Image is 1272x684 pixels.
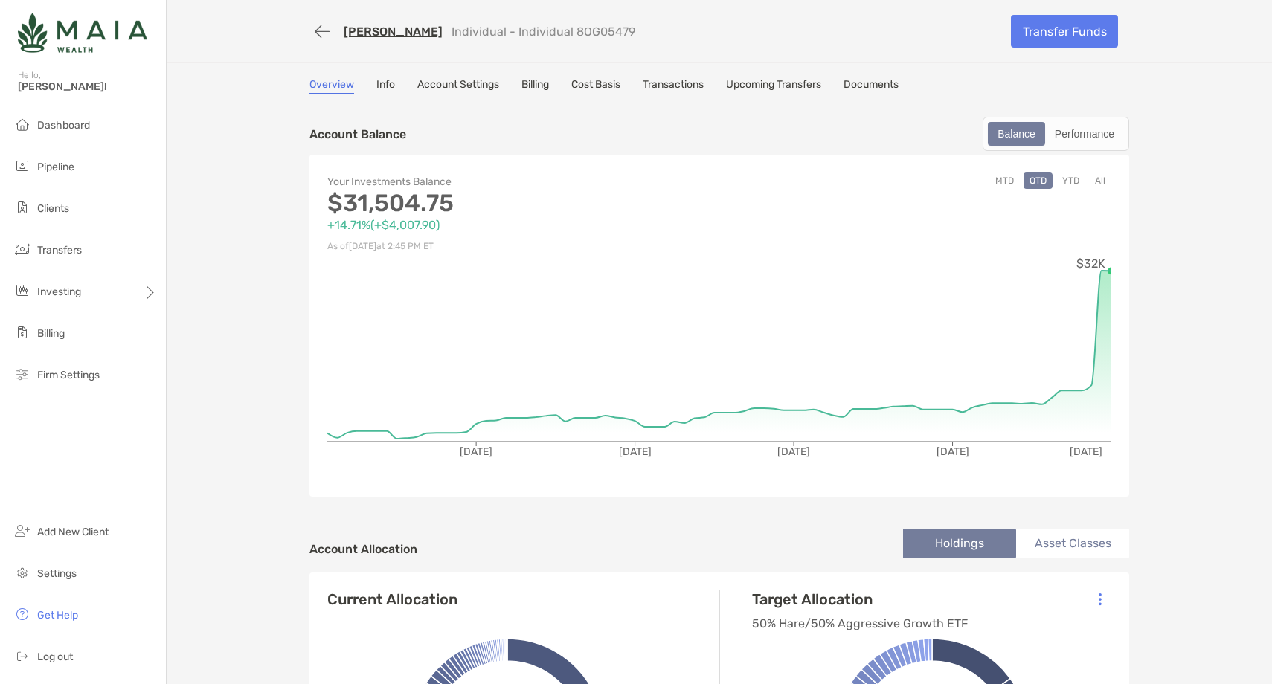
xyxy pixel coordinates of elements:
span: Get Help [37,609,78,622]
span: Firm Settings [37,369,100,381]
tspan: [DATE] [937,445,969,458]
img: billing icon [13,323,31,341]
a: [PERSON_NAME] [344,25,443,39]
span: Investing [37,285,81,298]
p: $31,504.75 [327,194,719,213]
a: Account Settings [417,78,499,94]
p: 50% Hare/50% Aggressive Growth ETF [752,614,968,633]
img: logout icon [13,647,31,665]
img: Zoe Logo [18,6,147,59]
a: Transactions [643,78,704,94]
span: Log out [37,651,73,663]
a: Overview [309,78,354,94]
tspan: [DATE] [1070,445,1102,458]
img: Icon List Menu [1099,593,1102,606]
tspan: [DATE] [777,445,810,458]
img: settings icon [13,564,31,581]
div: Performance [1047,123,1122,144]
img: clients icon [13,199,31,216]
img: get-help icon [13,605,31,623]
p: +14.71% ( +$4,007.90 ) [327,216,719,234]
img: investing icon [13,282,31,300]
button: QTD [1024,172,1053,189]
p: As of [DATE] at 2:45 PM ET [327,237,719,256]
p: Account Balance [309,125,406,143]
button: YTD [1056,172,1085,189]
a: Documents [844,78,899,94]
a: Billing [521,78,549,94]
p: Your Investments Balance [327,172,719,191]
li: Holdings [903,529,1016,558]
h4: Current Allocation [327,590,457,608]
span: Transfers [37,244,82,256]
img: dashboard icon [13,115,31,133]
div: segmented control [983,117,1129,151]
a: Cost Basis [571,78,620,94]
img: add_new_client icon [13,522,31,540]
tspan: $32K [1076,256,1105,271]
span: Settings [37,567,77,580]
span: Pipeline [37,161,74,173]
h4: Target Allocation [752,590,968,608]
a: Transfer Funds [1011,15,1118,48]
img: pipeline icon [13,157,31,175]
span: Clients [37,202,69,215]
span: Billing [37,327,65,340]
p: Individual - Individual 8OG05479 [452,25,635,39]
span: Dashboard [37,119,90,132]
span: [PERSON_NAME]! [18,80,157,93]
button: All [1089,172,1111,189]
h4: Account Allocation [309,542,417,556]
div: Balance [989,123,1044,144]
img: firm-settings icon [13,365,31,383]
button: MTD [989,172,1020,189]
span: Add New Client [37,526,109,538]
tspan: [DATE] [619,445,652,458]
img: transfers icon [13,240,31,258]
li: Asset Classes [1016,529,1129,558]
a: Info [376,78,395,94]
tspan: [DATE] [460,445,492,458]
a: Upcoming Transfers [726,78,821,94]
